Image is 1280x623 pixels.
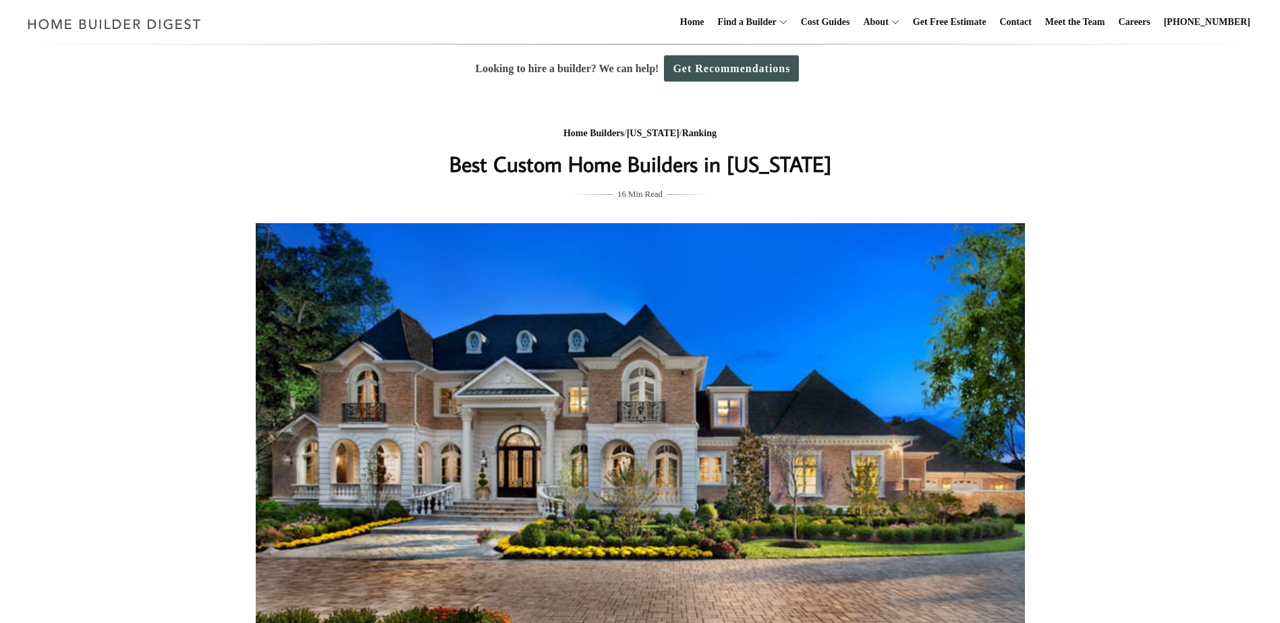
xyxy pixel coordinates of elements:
span: 16 Min Read [617,187,663,202]
a: Find a Builder [713,1,777,44]
a: [PHONE_NUMBER] [1159,1,1256,44]
a: Contact [994,1,1036,44]
a: Get Free Estimate [908,1,992,44]
a: Ranking [682,128,717,138]
a: [US_STATE] [627,128,679,138]
a: About [858,1,888,44]
a: Meet the Team [1040,1,1111,44]
a: Home Builders [563,128,624,138]
div: / / [371,125,910,142]
img: Home Builder Digest [22,11,207,37]
a: Get Recommendations [664,55,799,82]
a: Careers [1113,1,1156,44]
a: Cost Guides [796,1,856,44]
h1: Best Custom Home Builders in [US_STATE] [371,148,910,180]
a: Home [675,1,710,44]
